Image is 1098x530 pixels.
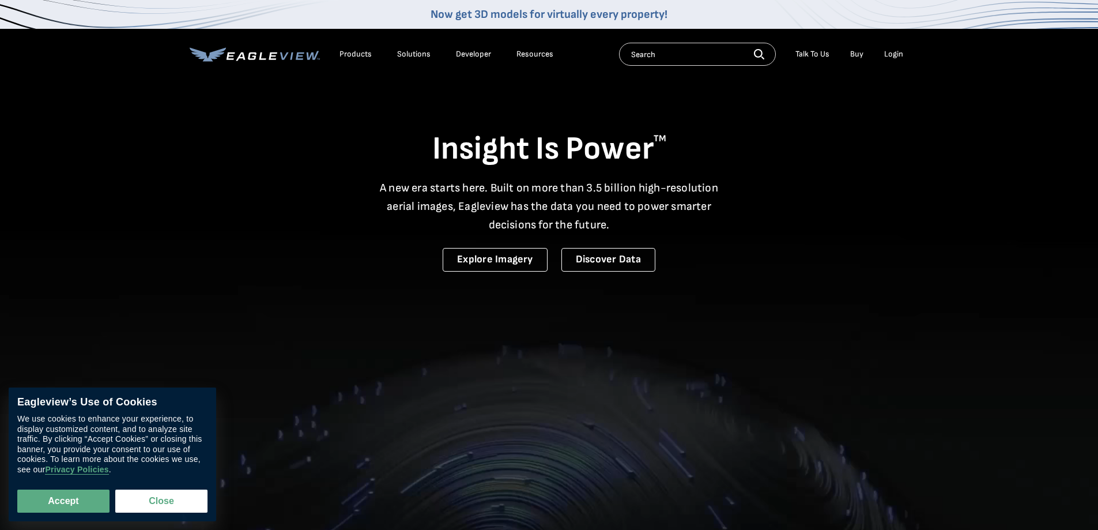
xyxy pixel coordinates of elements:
[17,415,207,475] div: We use cookies to enhance your experience, to display customized content, and to analyze site tra...
[850,49,863,59] a: Buy
[45,465,108,475] a: Privacy Policies
[456,49,491,59] a: Developer
[431,7,667,21] a: Now get 3D models for virtually every property!
[339,49,372,59] div: Products
[516,49,553,59] div: Resources
[397,49,431,59] div: Solutions
[795,49,829,59] div: Talk To Us
[190,129,909,170] h1: Insight Is Power
[654,133,666,144] sup: TM
[373,179,726,234] p: A new era starts here. Built on more than 3.5 billion high-resolution aerial images, Eagleview ha...
[115,490,207,513] button: Close
[17,396,207,409] div: Eagleview’s Use of Cookies
[443,248,548,272] a: Explore Imagery
[619,43,776,66] input: Search
[17,490,110,513] button: Accept
[884,49,903,59] div: Login
[561,248,655,272] a: Discover Data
